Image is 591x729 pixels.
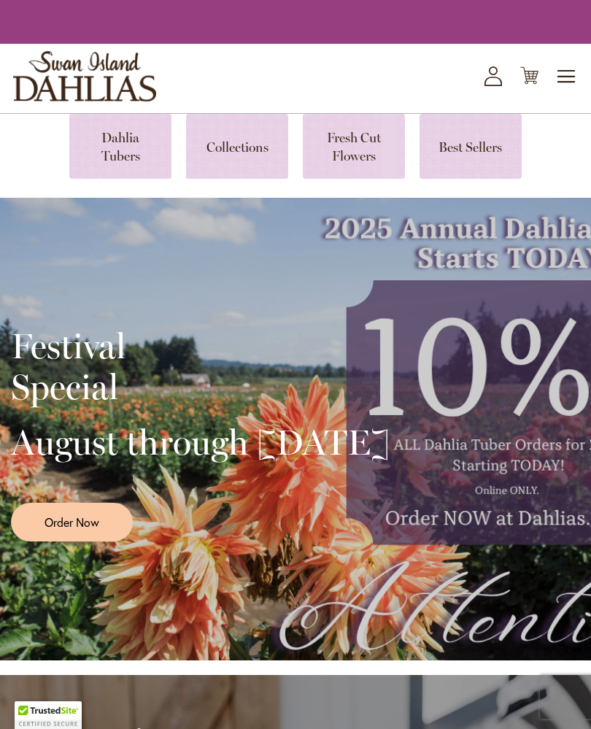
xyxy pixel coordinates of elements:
h2: August through [DATE] [11,422,390,463]
a: store logo [13,51,156,101]
a: Order Now [11,503,133,541]
span: Order Now [45,514,99,531]
h2: Festival Special [11,325,390,407]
